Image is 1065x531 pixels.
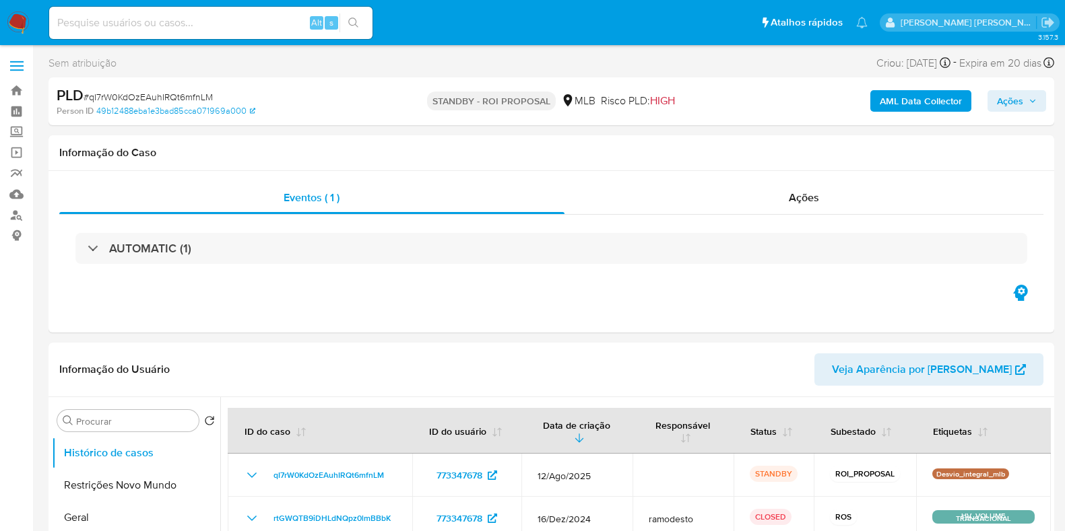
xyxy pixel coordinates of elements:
[57,105,94,117] b: Person ID
[329,16,333,29] span: s
[601,94,675,108] span: Risco PLD:
[988,90,1046,112] button: Ações
[63,415,73,426] button: Procurar
[52,437,220,469] button: Histórico de casos
[427,92,556,110] p: STANDBY - ROI PROPOSAL
[52,469,220,501] button: Restrições Novo Mundo
[109,241,191,256] h3: AUTOMATIC (1)
[284,190,340,205] span: Eventos ( 1 )
[789,190,819,205] span: Ações
[96,105,255,117] a: 49b12488eba1e3bad85cca071969a000
[901,16,1037,29] p: danilo.toledo@mercadolivre.com
[49,14,373,32] input: Pesquise usuários ou casos...
[204,415,215,430] button: Retornar ao pedido padrão
[1041,15,1055,30] a: Sair
[561,94,595,108] div: MLB
[959,56,1041,71] span: Expira em 20 dias
[832,353,1012,386] span: Veja Aparência por [PERSON_NAME]
[57,84,84,106] b: PLD
[814,353,1043,386] button: Veja Aparência por [PERSON_NAME]
[870,90,971,112] button: AML Data Collector
[953,54,957,72] span: -
[856,17,868,28] a: Notificações
[311,16,322,29] span: Alt
[880,90,962,112] b: AML Data Collector
[75,233,1027,264] div: AUTOMATIC (1)
[84,90,213,104] span: # qI7rW0KdOzEAuhIRQt6mfnLM
[997,90,1023,112] span: Ações
[59,146,1043,160] h1: Informação do Caso
[771,15,843,30] span: Atalhos rápidos
[59,363,170,376] h1: Informação do Usuário
[76,415,193,427] input: Procurar
[340,13,367,32] button: search-icon
[650,93,675,108] span: HIGH
[876,54,950,72] div: Criou: [DATE]
[49,56,117,71] span: Sem atribuição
